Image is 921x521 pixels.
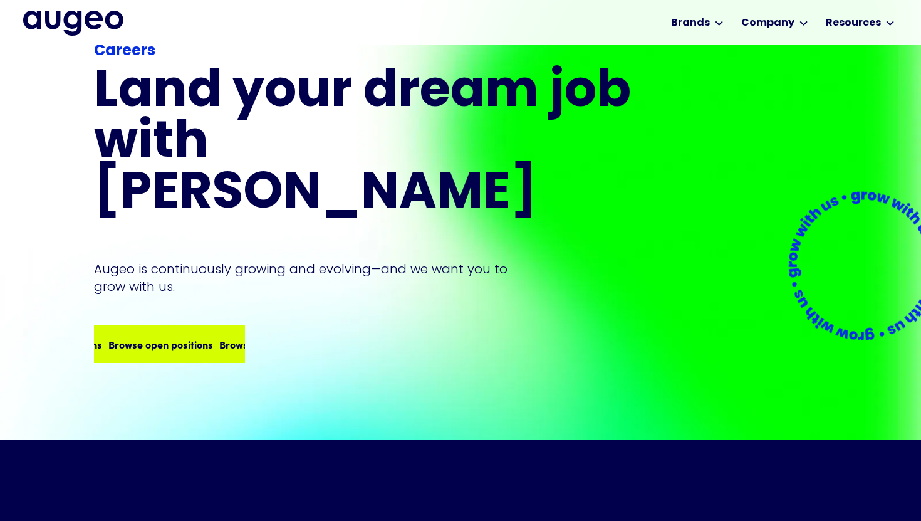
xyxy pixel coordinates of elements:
strong: Careers [94,44,155,59]
div: Browse open positions [108,337,213,352]
div: Resources [826,16,881,31]
a: home [23,11,123,36]
div: Brands [671,16,710,31]
div: Browse open positions [219,337,324,352]
img: Augeo's full logo in midnight blue. [23,11,123,36]
div: Company [741,16,794,31]
a: Browse open positionsBrowse open positionsBrowse open positions [94,325,245,363]
h1: Land your dream job﻿ with [PERSON_NAME] [94,68,635,220]
p: Augeo is continuously growing and evolving—and we want you to grow with us. [94,260,525,295]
